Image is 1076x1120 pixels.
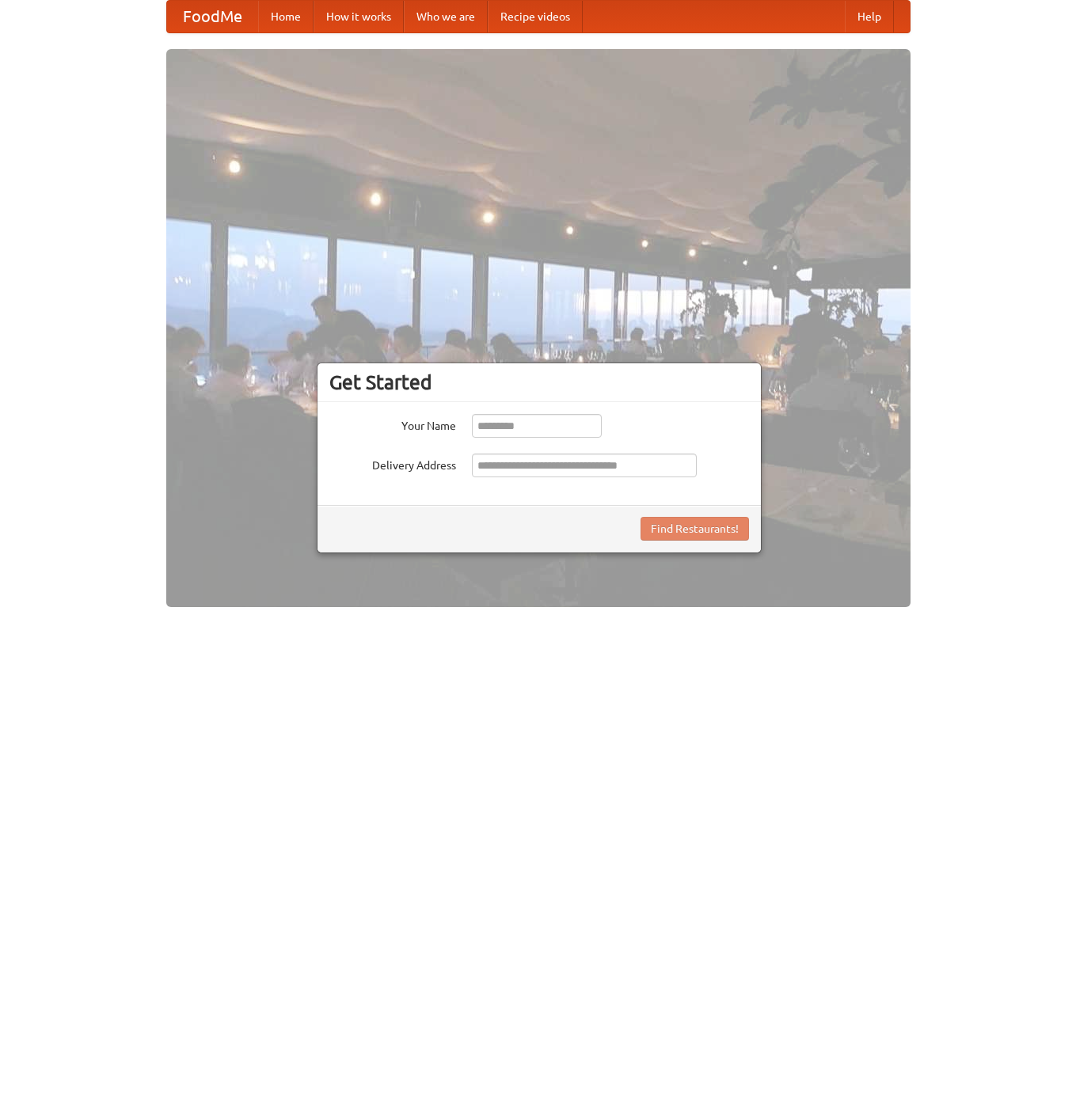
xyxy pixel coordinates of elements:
[329,414,456,434] label: Your Name
[641,517,749,541] button: Find Restaurants!
[167,1,258,32] a: FoodMe
[329,454,456,473] label: Delivery Address
[314,1,404,32] a: How it works
[845,1,894,32] a: Help
[329,370,749,394] h3: Get Started
[404,1,488,32] a: Who we are
[258,1,314,32] a: Home
[488,1,583,32] a: Recipe videos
